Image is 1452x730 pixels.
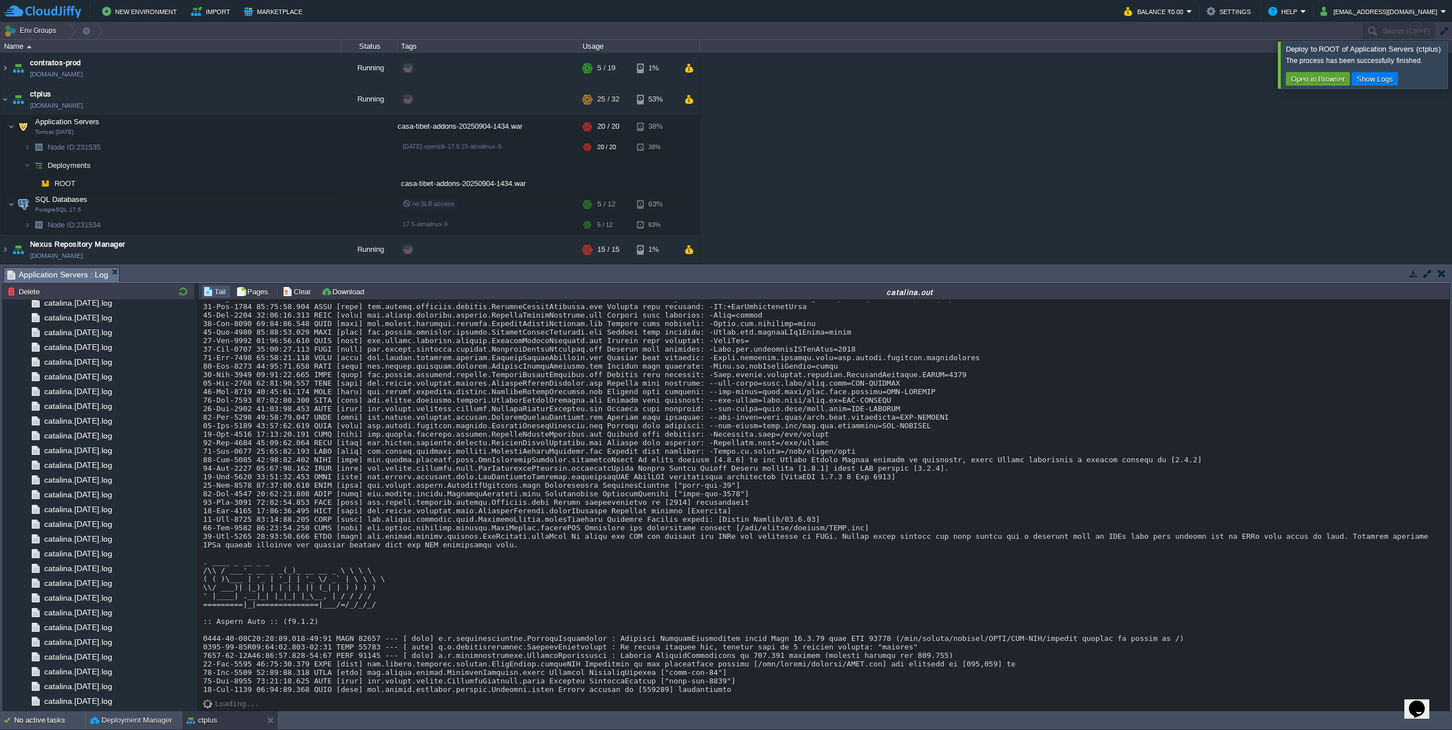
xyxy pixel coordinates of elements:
[47,220,102,230] span: 231534
[42,327,114,337] a: catalina.[DATE].log
[372,287,1448,297] div: catalina.out
[42,593,114,603] span: catalina.[DATE].log
[321,286,368,297] button: Download
[90,715,172,726] button: Deployment Manager
[10,53,26,83] img: AMDAwAAAACH5BAEAAAAALAAAAAABAAEAAAICRAEAOw==
[341,234,398,265] div: Running
[42,534,114,544] a: catalina.[DATE].log
[1,53,10,83] img: AMDAwAAAACH5BAEAAAAALAAAAAABAAEAAAICRAEAOw==
[42,416,114,426] a: catalina.[DATE].log
[1268,5,1301,18] button: Help
[597,138,616,156] div: 20 / 20
[42,445,114,455] a: catalina.[DATE].log
[42,607,114,618] span: catalina.[DATE].log
[10,84,26,115] img: AMDAwAAAACH5BAEAAAAALAAAAAABAAEAAAICRAEAOw==
[42,504,114,514] a: catalina.[DATE].log
[403,143,501,150] span: [DATE]-openjdk-17.0.15-almalinux-9
[34,195,89,204] a: SQL DatabasesPostgreSQL 17.5
[42,475,114,485] a: catalina.[DATE].log
[580,40,699,53] div: Usage
[215,699,259,708] div: Loading...
[341,53,398,83] div: Running
[30,250,83,261] a: [DOMAIN_NAME]
[42,401,114,411] a: catalina.[DATE].log
[24,157,31,174] img: AMDAwAAAACH5BAEAAAAALAAAAAABAAEAAAICRAEAOw==
[398,40,579,53] div: Tags
[48,221,77,229] span: Node ID:
[8,115,15,138] img: AMDAwAAAACH5BAEAAAAALAAAAAABAAEAAAICRAEAOw==
[42,431,114,441] span: catalina.[DATE].log
[1124,5,1187,18] button: Balance ₹0.00
[203,699,215,708] img: AMDAwAAAACH5BAEAAAAALAAAAAABAAEAAAICRAEAOw==
[1353,74,1396,84] button: Show Logs
[1206,5,1254,18] button: Settings
[1404,685,1441,719] iframe: chat widget
[47,142,102,152] span: 231535
[403,221,448,227] span: 17.5-almalinux-9
[597,193,615,216] div: 5 / 12
[15,115,31,138] img: AMDAwAAAACH5BAEAAAAALAAAAAABAAEAAAICRAEAOw==
[31,216,47,234] img: AMDAwAAAACH5BAEAAAAALAAAAAABAAEAAAICRAEAOw==
[30,100,83,111] a: [DOMAIN_NAME]
[47,142,102,152] a: Node ID:231535
[30,57,81,69] a: contratos-prod
[35,206,81,213] span: PostgreSQL 17.5
[31,157,47,174] img: AMDAwAAAACH5BAEAAAAALAAAAAABAAEAAAICRAEAOw==
[47,220,102,230] a: Node ID:231534
[42,622,114,632] a: catalina.[DATE].log
[597,53,615,83] div: 5 / 19
[1320,5,1441,18] button: [EMAIL_ADDRESS][DOMAIN_NAME]
[42,578,114,588] a: catalina.[DATE].log
[597,216,613,234] div: 5 / 12
[597,84,619,115] div: 25 / 32
[30,69,83,80] a: [DOMAIN_NAME]
[637,193,674,216] div: 63%
[42,460,114,470] a: catalina.[DATE].log
[1,84,10,115] img: AMDAwAAAACH5BAEAAAAALAAAAAABAAEAAAICRAEAOw==
[53,179,77,188] a: ROOT
[42,357,114,367] span: catalina.[DATE].log
[341,84,398,115] div: Running
[637,115,674,138] div: 38%
[42,386,114,396] a: catalina.[DATE].log
[1,40,340,53] div: Name
[35,129,74,136] span: Tomcat [DATE]
[1,234,10,265] img: AMDAwAAAACH5BAEAAAAALAAAAAABAAEAAAICRAEAOw==
[42,313,114,323] a: catalina.[DATE].log
[10,234,26,265] img: AMDAwAAAACH5BAEAAAAALAAAAAABAAEAAAICRAEAOw==
[1286,45,1441,53] span: Deploy to ROOT of Application Servers (ctplus)
[102,5,180,18] button: New Environment
[398,115,579,138] div: casa-tibet-addons-20250904-1434.war
[42,652,114,662] a: catalina.[DATE].log
[42,490,114,500] a: catalina.[DATE].log
[42,342,114,352] span: catalina.[DATE].log
[8,193,15,216] img: AMDAwAAAACH5BAEAAAAALAAAAAABAAEAAAICRAEAOw==
[30,239,125,250] a: Nexus Repository Manager
[42,696,114,706] a: catalina.[DATE].log
[30,88,52,100] a: ctplus
[403,200,454,207] span: no SLB access
[191,5,234,18] button: Import
[42,681,114,691] a: catalina.[DATE].log
[187,715,217,726] button: ctplus
[42,637,114,647] a: catalina.[DATE].log
[637,234,674,265] div: 1%
[24,216,31,234] img: AMDAwAAAACH5BAEAAAAALAAAAAABAAEAAAICRAEAOw==
[597,115,619,138] div: 20 / 20
[4,23,60,39] button: Env Groups
[48,143,77,151] span: Node ID:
